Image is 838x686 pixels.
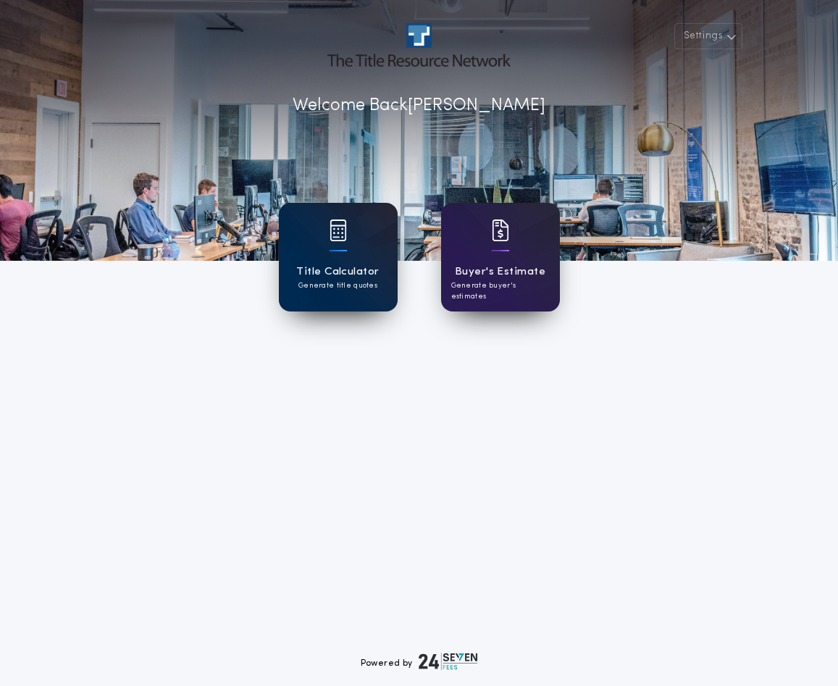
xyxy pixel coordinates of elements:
a: card iconTitle CalculatorGenerate title quotes [279,203,398,311]
img: card icon [492,219,509,241]
p: Generate title quotes [298,280,377,291]
h1: Buyer's Estimate [455,264,545,280]
h1: Title Calculator [296,264,379,280]
p: Generate buyer's estimates [451,280,550,302]
img: logo [419,653,478,670]
img: account-logo [327,23,510,67]
img: card icon [330,219,347,241]
p: Welcome Back [PERSON_NAME] [293,93,545,119]
a: card iconBuyer's EstimateGenerate buyer's estimates [441,203,560,311]
div: Powered by [361,653,478,670]
button: Settings [674,23,742,49]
